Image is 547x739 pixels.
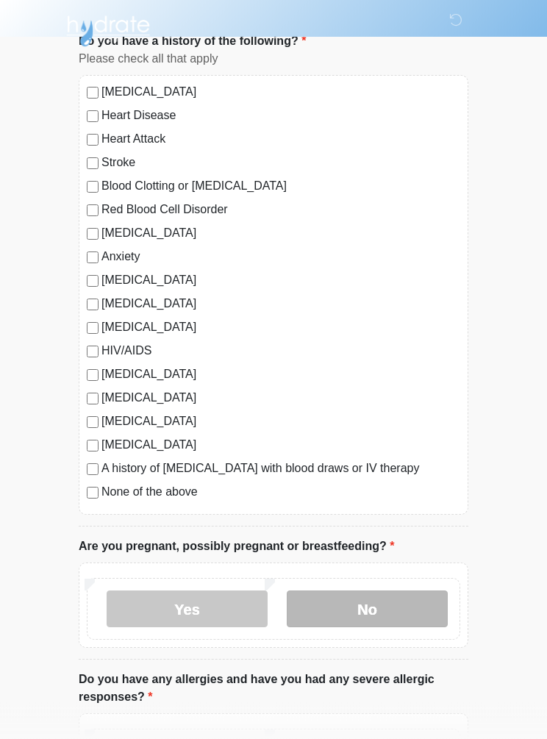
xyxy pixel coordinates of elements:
[87,88,99,99] input: [MEDICAL_DATA]
[87,393,99,405] input: [MEDICAL_DATA]
[101,460,460,478] label: A history of [MEDICAL_DATA] with blood draws or IV therapy
[87,182,99,193] input: Blood Clotting or [MEDICAL_DATA]
[87,276,99,288] input: [MEDICAL_DATA]
[87,346,99,358] input: HIV/AIDS
[101,84,460,101] label: [MEDICAL_DATA]
[87,417,99,429] input: [MEDICAL_DATA]
[64,11,152,48] img: Hydrate IV Bar - Flagstaff Logo
[101,484,460,501] label: None of the above
[101,178,460,196] label: Blood Clotting or [MEDICAL_DATA]
[79,51,468,68] div: Please check all that apply
[101,154,460,172] label: Stroke
[101,343,460,360] label: HIV/AIDS
[79,538,394,556] label: Are you pregnant, possibly pregnant or breastfeeding?
[101,413,460,431] label: [MEDICAL_DATA]
[101,107,460,125] label: Heart Disease
[287,591,448,628] label: No
[101,131,460,149] label: Heart Attack
[87,488,99,499] input: None of the above
[101,319,460,337] label: [MEDICAL_DATA]
[101,296,460,313] label: [MEDICAL_DATA]
[87,158,99,170] input: Stroke
[101,272,460,290] label: [MEDICAL_DATA]
[101,225,460,243] label: [MEDICAL_DATA]
[101,390,460,407] label: [MEDICAL_DATA]
[87,229,99,240] input: [MEDICAL_DATA]
[101,249,460,266] label: Anxiety
[107,591,268,628] label: Yes
[87,252,99,264] input: Anxiety
[87,135,99,146] input: Heart Attack
[87,205,99,217] input: Red Blood Cell Disorder
[101,437,460,454] label: [MEDICAL_DATA]
[87,440,99,452] input: [MEDICAL_DATA]
[87,111,99,123] input: Heart Disease
[87,464,99,476] input: A history of [MEDICAL_DATA] with blood draws or IV therapy
[79,671,468,707] label: Do you have any allergies and have you had any severe allergic responses?
[87,323,99,335] input: [MEDICAL_DATA]
[87,370,99,382] input: [MEDICAL_DATA]
[101,366,460,384] label: [MEDICAL_DATA]
[101,201,460,219] label: Red Blood Cell Disorder
[87,299,99,311] input: [MEDICAL_DATA]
